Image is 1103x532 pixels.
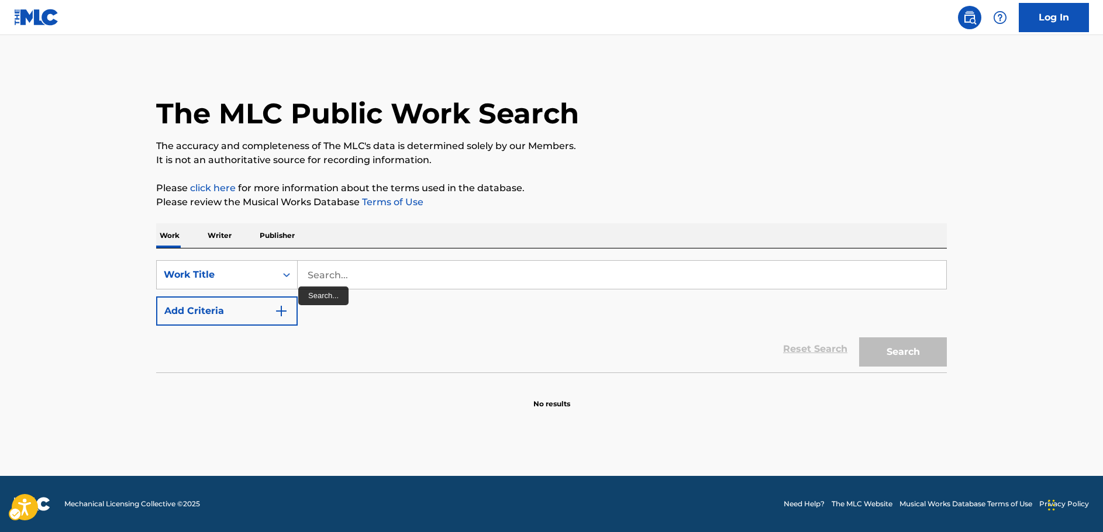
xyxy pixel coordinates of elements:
p: Publisher [256,223,298,248]
img: 9d2ae6d4665cec9f34b9.svg [274,304,288,318]
div: Chat Widget [1045,476,1103,532]
p: Work [156,223,183,248]
p: Please for more information about the terms used in the database. [156,181,947,195]
span: Mechanical Licensing Collective © 2025 [64,499,200,509]
a: click here [190,182,236,194]
a: Need Help? [784,499,825,509]
a: Log In [1019,3,1089,32]
img: help [993,11,1007,25]
button: Add Criteria [156,296,298,326]
img: MLC Logo [14,9,59,26]
form: Search Form [156,260,947,372]
iframe: Hubspot Iframe [1045,476,1103,532]
input: Search... [298,261,946,289]
img: logo [14,497,50,511]
a: Musical Works Database Terms of Use [899,499,1032,509]
p: Please review the Musical Works Database [156,195,947,209]
a: Terms of Use [360,196,423,208]
img: search [963,11,977,25]
p: No results [533,385,570,409]
p: The accuracy and completeness of The MLC's data is determined solely by our Members. [156,139,947,153]
p: Writer [204,223,235,248]
div: Drag [1048,488,1055,523]
a: The MLC Website [832,499,892,509]
h1: The MLC Public Work Search [156,96,579,131]
a: Privacy Policy [1039,499,1089,509]
div: On [276,261,297,289]
div: Work Title [164,268,269,282]
p: It is not an authoritative source for recording information. [156,153,947,167]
